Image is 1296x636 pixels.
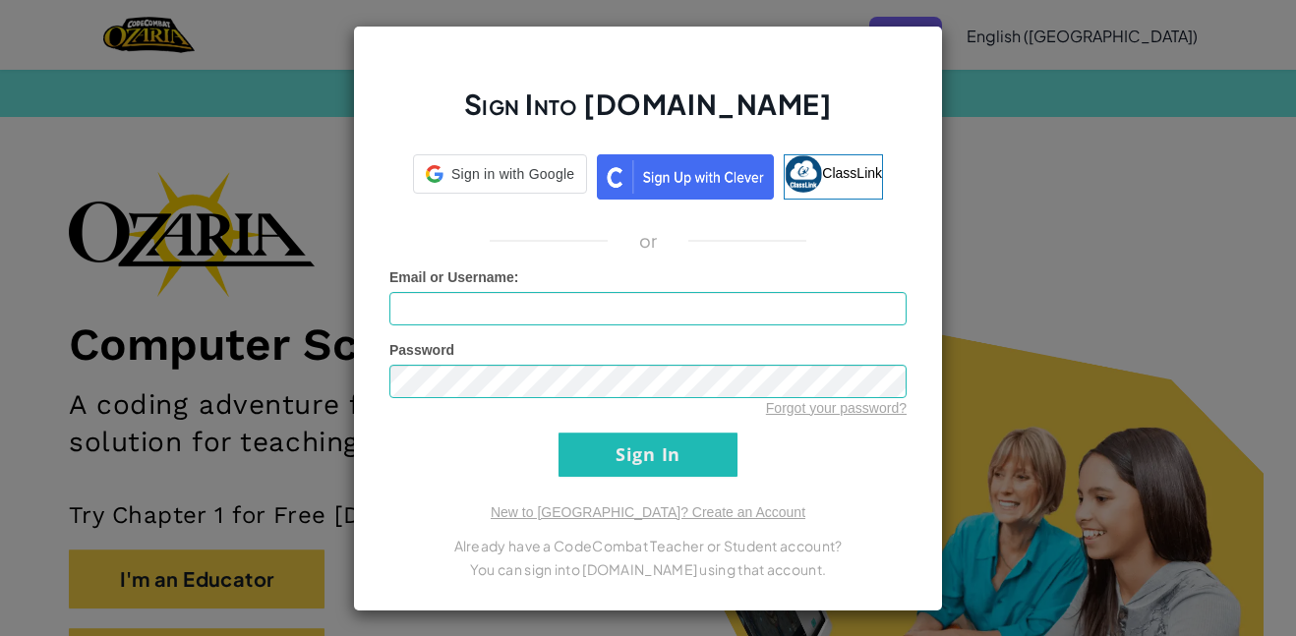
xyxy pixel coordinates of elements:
a: New to [GEOGRAPHIC_DATA]? Create an Account [491,504,805,520]
span: Email or Username [389,269,514,285]
p: Already have a CodeCombat Teacher or Student account? [389,534,907,557]
a: Forgot your password? [766,400,907,416]
img: clever_sso_button@2x.png [597,154,774,200]
span: Password [389,342,454,358]
a: Sign in with Google [413,154,587,200]
p: You can sign into [DOMAIN_NAME] using that account. [389,557,907,581]
span: Sign in with Google [451,164,574,184]
input: Sign In [559,433,737,477]
h2: Sign Into [DOMAIN_NAME] [389,86,907,143]
label: : [389,267,519,287]
p: or [639,229,658,253]
span: ClassLink [822,164,882,180]
img: classlink-logo-small.png [785,155,822,193]
div: Sign in with Google [413,154,587,194]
